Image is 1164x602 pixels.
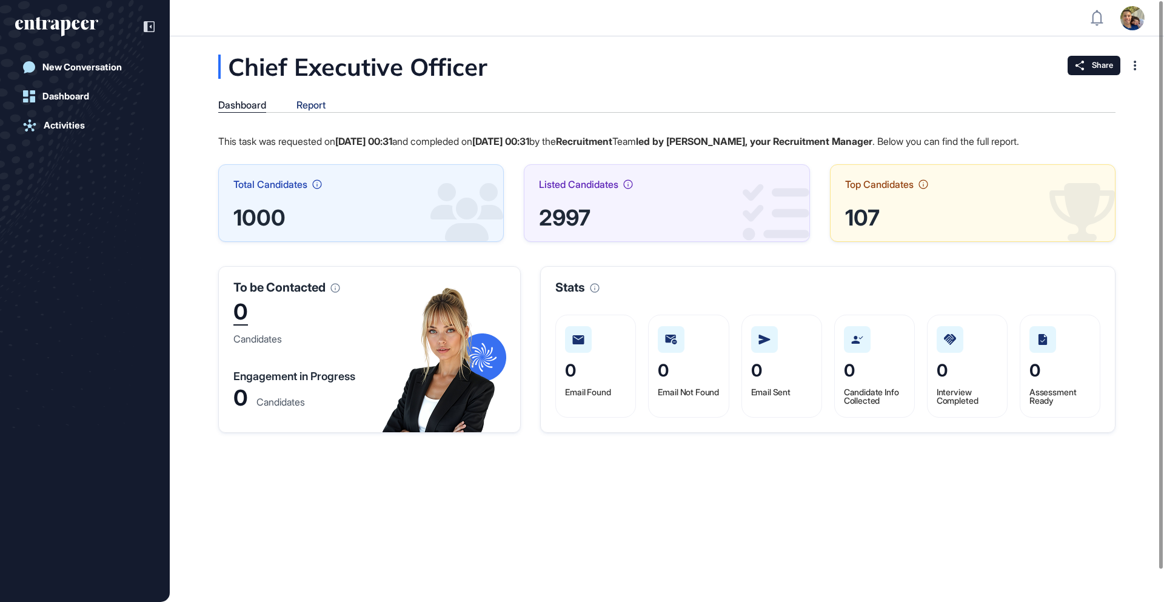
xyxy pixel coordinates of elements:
span: Top Candidates [845,179,914,189]
div: Chief Executive Officer [218,55,609,79]
span: Listed Candidates [539,179,618,189]
a: New Conversation [15,55,155,79]
a: Dashboard [15,84,155,109]
div: Dashboard [218,99,266,111]
strong: [DATE] 00:31 [472,135,529,147]
div: 2997 [539,209,794,227]
a: Activities [15,113,155,138]
div: Candidates [233,334,282,344]
span: Stats [555,281,585,293]
span: Assessment Ready [1029,387,1077,406]
div: Engagement in Progress [233,371,355,382]
img: mail-not-found.6d6f3542.svg [665,335,677,344]
span: Email Sent [751,387,791,397]
span: Share [1092,61,1113,70]
div: 0 [233,389,248,407]
span: 0 [844,360,855,381]
img: assessment-ready.310c9921.svg [1038,334,1048,345]
span: Email Found [565,387,610,397]
img: mail-sent.2f0bcde8.svg [758,335,771,344]
div: Candidates [256,397,305,407]
div: Activities [44,120,85,131]
span: Total Candidates [233,179,307,189]
span: To be Contacted [233,281,326,293]
div: Dashboard [42,91,89,102]
div: New Conversation [42,62,122,73]
div: 1000 [233,209,489,227]
img: user-avatar [1120,6,1145,30]
strong: Recruitment [556,135,612,147]
img: interview-completed.2e5fb22e.svg [944,334,956,345]
div: 0 [233,301,248,326]
span: Candidate Info Collected [844,387,899,406]
div: Report [296,99,326,111]
strong: [DATE] 00:31 [335,135,392,147]
span: 0 [565,360,576,381]
img: mail-found.beeca5f9.svg [572,335,584,344]
div: entrapeer-logo [15,17,98,36]
span: 0 [937,360,948,381]
span: 0 [1029,360,1040,381]
img: candidate-info-collected.0d179624.svg [851,336,863,344]
p: This task was requested on and compleded on by the Team . Below you can find the full report. [218,133,1115,149]
span: 0 [658,360,669,381]
span: Email Not Found [658,387,719,397]
span: 0 [751,360,762,381]
span: Interview Completed [937,387,978,406]
div: 107 [845,209,1100,227]
strong: led by [PERSON_NAME], your Recruitment Manager [636,135,872,147]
